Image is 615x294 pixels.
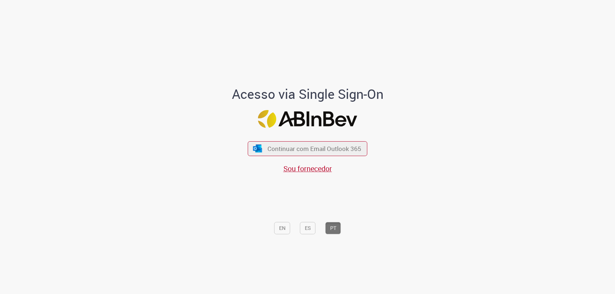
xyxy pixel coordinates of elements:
button: ícone Azure/Microsoft 360 Continuar com Email Outlook 365 [248,141,367,156]
a: Sou fornecedor [283,164,332,173]
button: EN [274,222,290,234]
button: PT [325,222,341,234]
img: ícone Azure/Microsoft 360 [252,144,262,152]
button: ES [300,222,316,234]
img: Logo ABInBev [258,110,357,128]
span: Continuar com Email Outlook 365 [267,144,361,153]
h1: Acesso via Single Sign-On [207,87,408,101]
